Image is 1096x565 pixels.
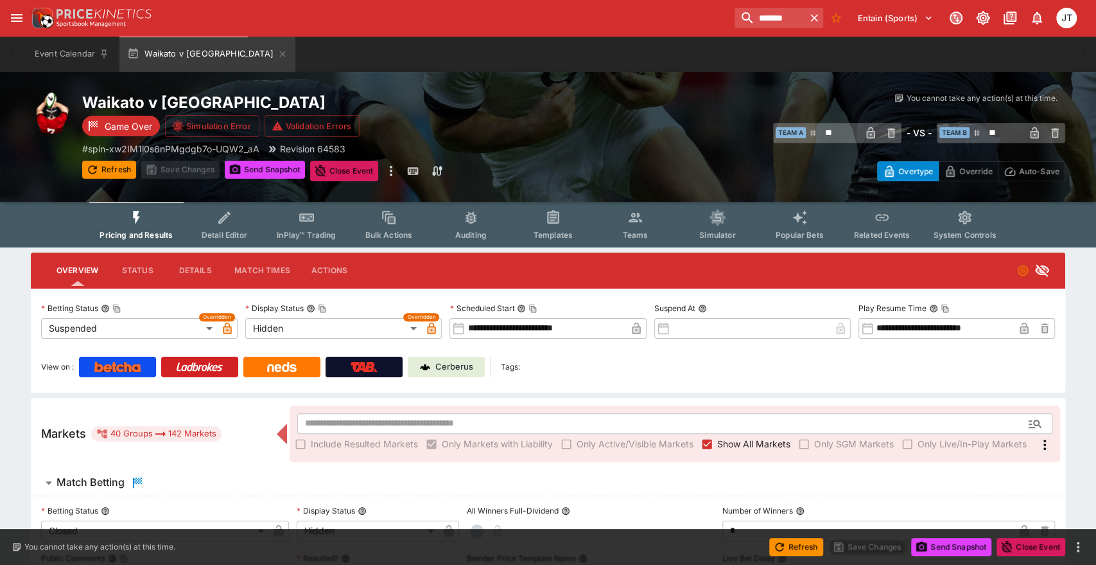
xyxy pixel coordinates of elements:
[407,313,435,321] span: Overridden
[769,538,823,556] button: Refresh
[654,303,695,314] p: Suspend At
[202,230,247,240] span: Detail Editor
[41,318,217,339] div: Suspended
[311,437,418,451] span: Include Resulted Markets
[577,437,693,451] span: Only Active/Visible Markets
[112,304,121,313] button: Copy To Clipboard
[420,362,430,372] img: Cerberus
[907,126,932,139] h6: - VS -
[267,362,296,372] img: Neds
[245,318,421,339] div: Hidden
[1056,8,1077,28] div: Joshua Thomson
[517,304,526,313] button: Scheduled StartCopy To Clipboard
[225,161,305,179] button: Send Snapshot
[96,426,216,442] div: 40 Groups 142 Markets
[911,538,991,556] button: Send Snapshot
[1019,165,1059,178] p: Auto-Save
[101,507,110,516] button: Betting Status
[306,304,315,313] button: Display StatusCopy To Clipboard
[94,362,141,372] img: Betcha
[776,230,824,240] span: Popular Bets
[959,165,992,178] p: Override
[358,507,367,516] button: Display Status
[27,36,117,72] button: Event Calendar
[998,161,1065,181] button: Auto-Save
[351,362,378,372] img: TabNZ
[735,8,805,28] input: search
[877,161,1065,181] div: Start From
[858,303,926,314] p: Play Resume Time
[280,142,345,156] p: Revision 64583
[5,6,28,30] button: open drawer
[898,165,933,178] p: Overtype
[622,230,648,240] span: Teams
[100,230,173,240] span: Pricing and Results
[46,255,109,286] button: Overview
[300,255,358,286] button: Actions
[165,115,259,137] button: Simulation Error
[1052,4,1081,32] button: Joshua Thomson
[814,437,894,451] span: Only SGM Markets
[297,505,355,516] p: Display Status
[918,437,1027,451] span: Only Live/In-Play Markets
[939,127,970,138] span: Team B
[365,230,412,240] span: Bulk Actions
[850,8,941,28] button: Select Tenant
[776,127,806,138] span: Team A
[82,161,136,179] button: Refresh
[105,120,152,133] p: Game Over
[722,505,793,516] p: Number of Winners
[455,230,487,240] span: Auditing
[57,9,152,19] img: PriceKinetics
[101,304,110,313] button: Betting StatusCopy To Clipboard
[89,202,1006,247] div: Event type filters
[698,304,707,313] button: Suspend At
[1023,412,1047,435] button: Open
[383,161,399,181] button: more
[82,93,574,112] h2: Copy To Clipboard
[24,541,175,553] p: You cannot take any action(s) at this time.
[933,230,996,240] span: System Controls
[28,5,54,31] img: PriceKinetics Logo
[1016,264,1029,277] svg: Suspended
[442,437,553,451] span: Only Markets with Liability
[528,304,537,313] button: Copy To Clipboard
[318,304,327,313] button: Copy To Clipboard
[534,230,573,240] span: Templates
[826,8,846,28] button: No Bookmarks
[1037,437,1052,453] svg: More
[310,161,379,181] button: Close Event
[57,21,126,27] img: Sportsbook Management
[449,303,514,314] p: Scheduled Start
[796,507,805,516] button: Number of Winners
[877,161,939,181] button: Overtype
[941,304,950,313] button: Copy To Clipboard
[82,142,259,156] p: Copy To Clipboard
[277,230,336,240] span: InPlay™ Trading
[435,361,473,373] p: Cerberus
[245,303,304,314] p: Display Status
[854,230,910,240] span: Related Events
[41,303,98,314] p: Betting Status
[57,476,125,489] h6: Match Betting
[467,505,559,516] p: All Winners Full-Dividend
[166,255,224,286] button: Details
[31,470,1065,496] button: Match Betting
[265,115,360,137] button: Validation Errors
[998,6,1022,30] button: Documentation
[996,538,1065,556] button: Close Event
[41,357,74,377] label: View on :
[561,507,570,516] button: All Winners Full-Dividend
[1034,263,1050,278] svg: Hidden
[224,255,300,286] button: Match Times
[41,426,86,441] h5: Markets
[938,161,998,181] button: Override
[408,357,485,377] a: Cerberus
[176,362,223,372] img: Ladbrokes
[944,6,968,30] button: Connected to PK
[699,230,735,240] span: Simulator
[1070,539,1086,555] button: more
[109,255,166,286] button: Status
[41,505,98,516] p: Betting Status
[929,304,938,313] button: Play Resume TimeCopy To Clipboard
